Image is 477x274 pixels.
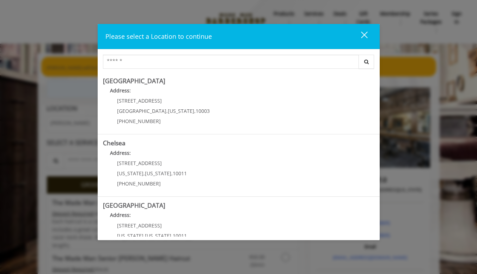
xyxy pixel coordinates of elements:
[168,108,194,114] span: [US_STATE]
[103,55,374,72] div: Center Select
[117,160,162,166] span: [STREET_ADDRESS]
[171,170,173,177] span: ,
[117,222,162,229] span: [STREET_ADDRESS]
[171,232,173,239] span: ,
[117,232,143,239] span: [US_STATE]
[103,55,359,69] input: Search Center
[143,232,145,239] span: ,
[194,108,196,114] span: ,
[143,170,145,177] span: ,
[362,59,371,64] i: Search button
[117,180,161,187] span: [PHONE_NUMBER]
[110,150,131,156] b: Address:
[166,108,168,114] span: ,
[173,232,187,239] span: 10011
[103,139,126,147] b: Chelsea
[145,170,171,177] span: [US_STATE]
[105,32,212,41] span: Please select a Location to continue
[145,232,171,239] span: [US_STATE]
[173,170,187,177] span: 10011
[110,212,131,218] b: Address:
[117,170,143,177] span: [US_STATE]
[110,87,131,94] b: Address:
[348,29,372,44] button: close dialog
[117,118,161,124] span: [PHONE_NUMBER]
[117,97,162,104] span: [STREET_ADDRESS]
[353,31,367,42] div: close dialog
[117,108,166,114] span: [GEOGRAPHIC_DATA]
[196,108,210,114] span: 10003
[103,77,165,85] b: [GEOGRAPHIC_DATA]
[103,201,165,209] b: [GEOGRAPHIC_DATA]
